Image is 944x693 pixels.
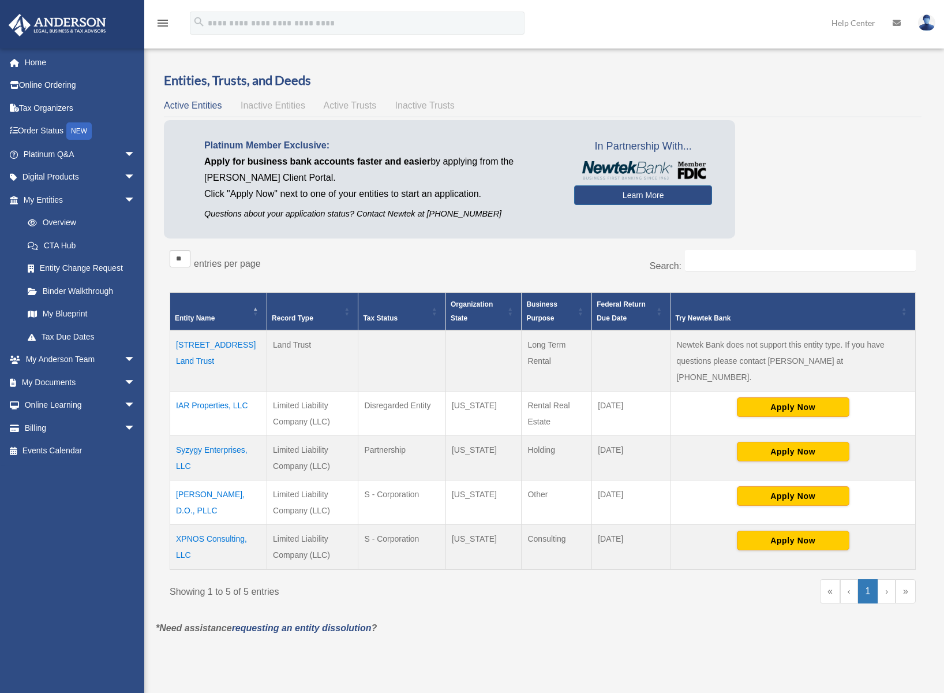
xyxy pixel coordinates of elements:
[16,234,147,257] a: CTA Hub
[267,293,358,331] th: Record Type: Activate to sort
[66,122,92,140] div: NEW
[124,394,147,418] span: arrow_drop_down
[204,154,557,186] p: by applying from the [PERSON_NAME] Client Portal.
[156,20,170,30] a: menu
[8,74,153,97] a: Online Ordering
[16,303,147,326] a: My Blueprint
[522,480,592,525] td: Other
[650,261,681,271] label: Search:
[175,314,215,322] span: Entity Name
[170,392,267,436] td: IAR Properties, LLC
[522,330,592,392] td: Long Term Rental
[445,480,522,525] td: [US_STATE]
[820,579,840,603] a: First
[5,14,110,36] img: Anderson Advisors Platinum Portal
[267,480,358,525] td: Limited Liability Company (LLC)
[445,525,522,570] td: [US_STATE]
[670,293,916,331] th: Try Newtek Bank : Activate to sort
[267,392,358,436] td: Limited Liability Company (LLC)
[670,330,916,392] td: Newtek Bank does not support this entity type. If you have questions please contact [PERSON_NAME]...
[522,525,592,570] td: Consulting
[204,137,557,154] p: Platinum Member Exclusive:
[597,300,646,322] span: Federal Return Due Date
[194,259,261,269] label: entries per page
[675,311,898,325] div: Try Newtek Bank
[124,416,147,440] span: arrow_drop_down
[204,157,430,166] span: Apply for business bank accounts faster and easier
[358,525,446,570] td: S - Corporation
[8,143,153,166] a: Platinum Q&Aarrow_drop_down
[358,480,446,525] td: S - Corporation
[8,188,147,211] a: My Entitiesarrow_drop_down
[451,300,493,322] span: Organization State
[574,185,712,205] a: Learn More
[445,392,522,436] td: [US_STATE]
[124,188,147,212] span: arrow_drop_down
[8,394,153,417] a: Online Learningarrow_drop_down
[358,293,446,331] th: Tax Status: Activate to sort
[358,436,446,480] td: Partnership
[737,531,849,550] button: Apply Now
[232,623,372,633] a: requesting an entity dissolution
[204,207,557,221] p: Questions about your application status? Contact Newtek at [PHONE_NUMBER]
[592,293,670,331] th: Federal Return Due Date: Activate to sort
[592,392,670,436] td: [DATE]
[737,486,849,506] button: Apply Now
[124,143,147,166] span: arrow_drop_down
[16,211,141,234] a: Overview
[522,436,592,480] td: Holding
[858,579,878,603] a: 1
[16,280,147,303] a: Binder Walkthrough
[395,100,455,110] span: Inactive Trusts
[8,51,153,74] a: Home
[164,72,921,90] h3: Entities, Trusts, and Deeds
[896,579,916,603] a: Last
[170,293,267,331] th: Entity Name: Activate to invert sorting
[204,186,557,202] p: Click "Apply Now" next to one of your entities to start an application.
[8,348,153,371] a: My Anderson Teamarrow_drop_down
[522,293,592,331] th: Business Purpose: Activate to sort
[164,100,222,110] span: Active Entities
[170,436,267,480] td: Syzygy Enterprises, LLC
[8,166,153,189] a: Digital Productsarrow_drop_down
[580,161,706,180] img: NewtekBankLogoSM.png
[358,392,446,436] td: Disregarded Entity
[272,314,313,322] span: Record Type
[592,480,670,525] td: [DATE]
[124,371,147,394] span: arrow_drop_down
[8,439,153,463] a: Events Calendar
[522,392,592,436] td: Rental Real Estate
[8,416,153,439] a: Billingarrow_drop_down
[156,623,377,633] em: *Need assistance ?
[16,257,147,280] a: Entity Change Request
[445,293,522,331] th: Organization State: Activate to sort
[592,525,670,570] td: [DATE]
[170,480,267,525] td: [PERSON_NAME], D.O., PLLC
[737,397,849,417] button: Apply Now
[267,330,358,392] td: Land Trust
[8,96,153,120] a: Tax Organizers
[170,330,267,392] td: [STREET_ADDRESS] Land Trust
[124,166,147,189] span: arrow_drop_down
[8,120,153,143] a: Order StatusNEW
[324,100,377,110] span: Active Trusts
[267,436,358,480] td: Limited Liability Company (LLC)
[193,16,205,28] i: search
[363,314,398,322] span: Tax Status
[170,525,267,570] td: XPNOS Consulting, LLC
[170,579,534,600] div: Showing 1 to 5 of 5 entries
[574,137,712,156] span: In Partnership With...
[267,525,358,570] td: Limited Liability Company (LLC)
[241,100,305,110] span: Inactive Entities
[878,579,896,603] a: Next
[124,348,147,372] span: arrow_drop_down
[737,442,849,461] button: Apply Now
[156,16,170,30] i: menu
[592,436,670,480] td: [DATE]
[445,436,522,480] td: [US_STATE]
[526,300,557,322] span: Business Purpose
[16,325,147,348] a: Tax Due Dates
[918,14,935,31] img: User Pic
[8,371,153,394] a: My Documentsarrow_drop_down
